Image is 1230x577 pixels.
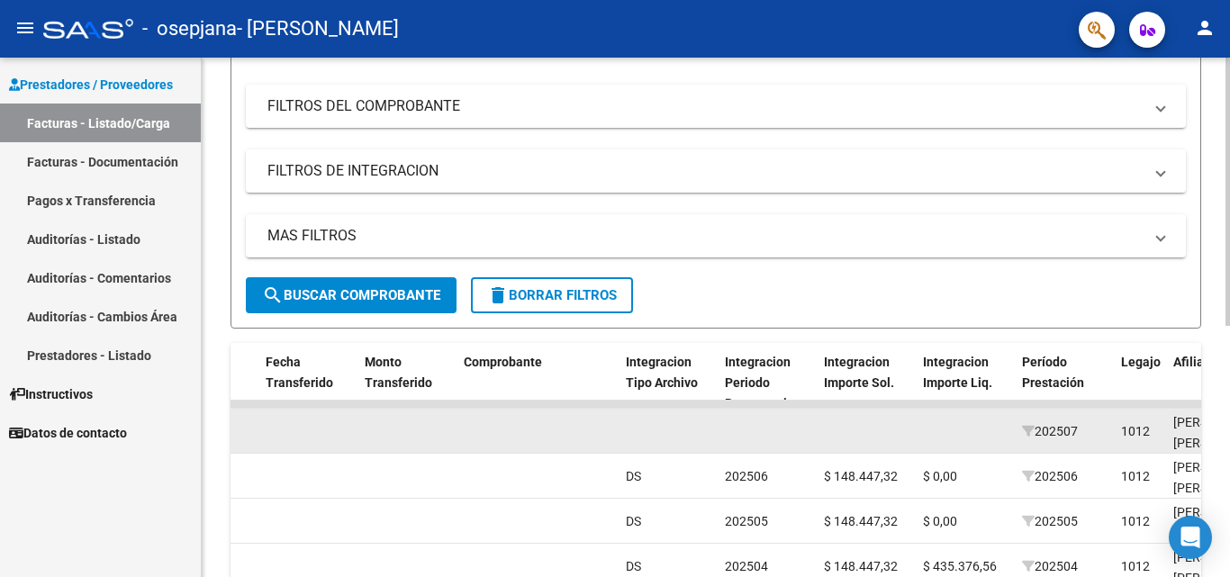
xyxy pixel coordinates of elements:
[1194,17,1216,39] mat-icon: person
[923,355,992,390] span: Integracion Importe Liq.
[626,514,641,528] span: DS
[246,277,457,313] button: Buscar Comprobante
[1169,516,1212,559] div: Open Intercom Messenger
[266,355,333,390] span: Fecha Transferido
[1022,559,1078,573] span: 202504
[824,514,898,528] span: $ 148.447,32
[923,514,957,528] span: $ 0,00
[471,277,633,313] button: Borrar Filtros
[1022,514,1078,528] span: 202505
[626,559,641,573] span: DS
[14,17,36,39] mat-icon: menu
[824,559,898,573] span: $ 148.447,32
[1121,466,1150,487] div: 1012
[246,214,1186,257] mat-expansion-panel-header: MAS FILTROS
[916,343,1015,422] datatable-header-cell: Integracion Importe Liq.
[626,469,641,483] span: DS
[487,284,509,306] mat-icon: delete
[718,343,817,422] datatable-header-cell: Integracion Periodo Presentacion
[246,149,1186,193] mat-expansion-panel-header: FILTROS DE INTEGRACION
[267,226,1143,246] mat-panel-title: MAS FILTROS
[1121,421,1150,442] div: 1012
[262,287,440,303] span: Buscar Comprobante
[923,559,997,573] span: $ 435.376,56
[1121,556,1150,577] div: 1012
[626,355,698,390] span: Integracion Tipo Archivo
[619,343,718,422] datatable-header-cell: Integracion Tipo Archivo
[246,85,1186,128] mat-expansion-panel-header: FILTROS DEL COMPROBANTE
[725,469,768,483] span: 202506
[1173,355,1218,369] span: Afiliado
[142,9,237,49] span: - osepjana
[487,287,617,303] span: Borrar Filtros
[1121,511,1150,532] div: 1012
[1121,355,1161,369] span: Legajo
[9,423,127,443] span: Datos de contacto
[9,384,93,404] span: Instructivos
[923,469,957,483] span: $ 0,00
[9,75,173,95] span: Prestadores / Proveedores
[267,161,1143,181] mat-panel-title: FILTROS DE INTEGRACION
[824,469,898,483] span: $ 148.447,32
[1022,424,1078,438] span: 202507
[1015,343,1114,422] datatable-header-cell: Período Prestación
[1022,469,1078,483] span: 202506
[457,343,619,422] datatable-header-cell: Comprobante
[357,343,457,422] datatable-header-cell: Monto Transferido
[725,514,768,528] span: 202505
[464,355,542,369] span: Comprobante
[365,355,432,390] span: Monto Transferido
[725,559,768,573] span: 202504
[258,343,357,422] datatable-header-cell: Fecha Transferido
[267,96,1143,116] mat-panel-title: FILTROS DEL COMPROBANTE
[1114,343,1166,422] datatable-header-cell: Legajo
[1022,355,1084,390] span: Período Prestación
[725,355,801,410] span: Integracion Periodo Presentacion
[824,355,894,390] span: Integracion Importe Sol.
[237,9,399,49] span: - [PERSON_NAME]
[817,343,916,422] datatable-header-cell: Integracion Importe Sol.
[262,284,284,306] mat-icon: search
